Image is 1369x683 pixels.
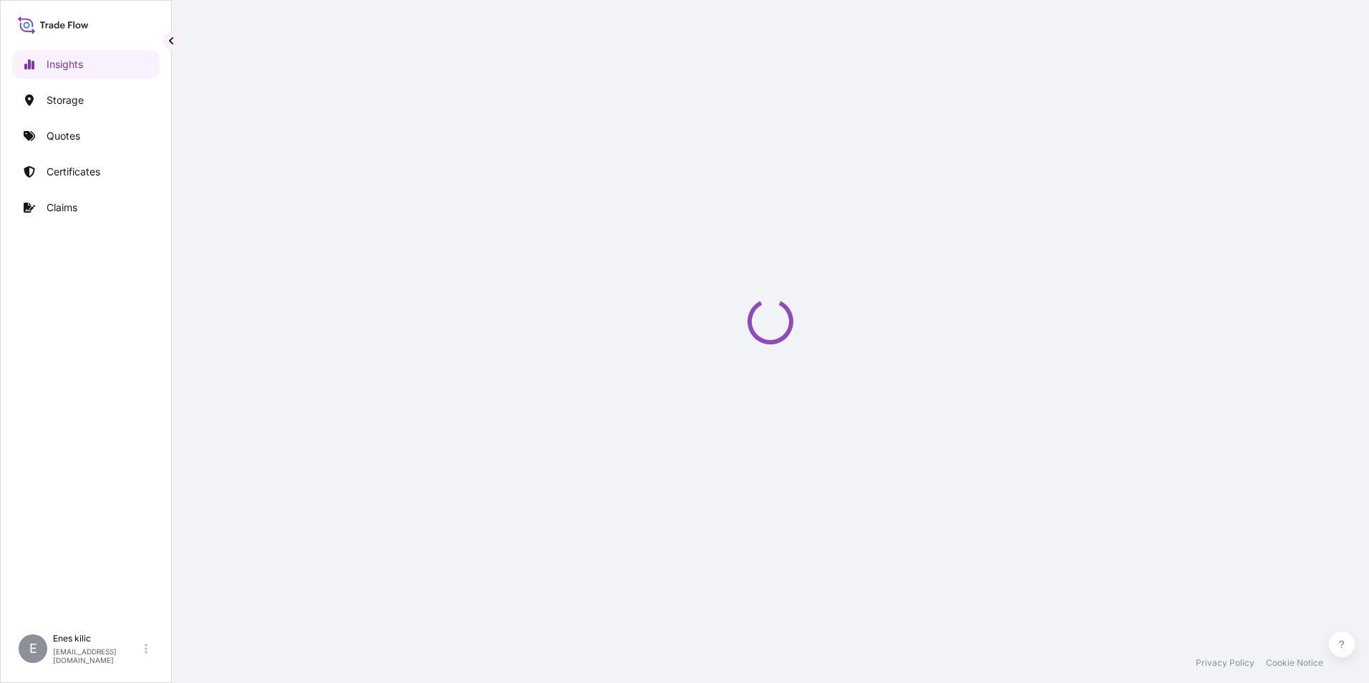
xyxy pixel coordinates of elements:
p: Certificates [47,165,100,179]
p: [EMAIL_ADDRESS][DOMAIN_NAME] [53,647,142,664]
span: E [29,641,37,656]
p: Storage [47,93,84,107]
a: Quotes [12,122,160,150]
a: Storage [12,86,160,115]
a: Privacy Policy [1196,657,1254,669]
a: Claims [12,193,160,222]
a: Insights [12,50,160,79]
p: Claims [47,200,77,215]
p: Quotes [47,129,80,143]
p: Enes kilic [53,633,142,644]
a: Certificates [12,158,160,186]
p: Insights [47,57,83,72]
a: Cookie Notice [1266,657,1323,669]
